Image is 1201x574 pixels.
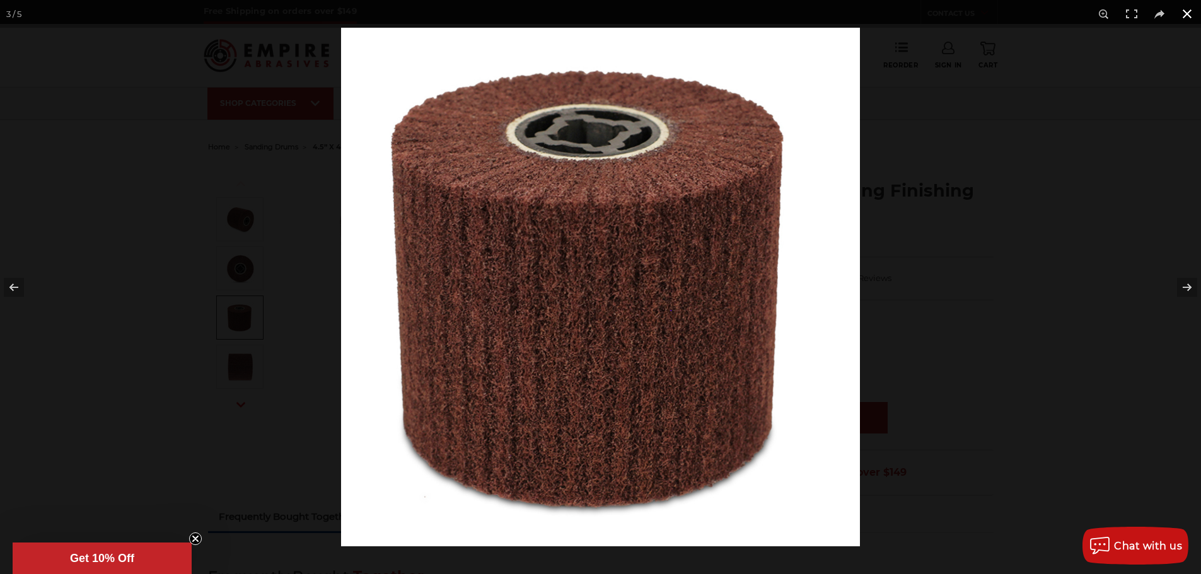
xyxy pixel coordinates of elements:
[1114,540,1182,552] span: Chat with us
[70,552,134,565] span: Get 10% Off
[1157,256,1201,319] button: Next (arrow right)
[13,542,192,574] div: Get 10% OffClose teaser
[189,532,202,545] button: Close teaser
[1082,527,1188,565] button: Chat with us
[341,28,860,546] img: 4.5_Inch_Surface_Conditioning_Finishing_Drum__47396.1680561324.jpg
